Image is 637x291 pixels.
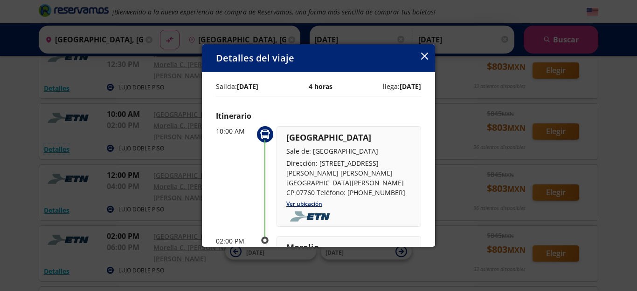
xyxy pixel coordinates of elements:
[216,126,253,136] p: 10:00 AM
[286,211,336,222] img: foobar2.png
[400,82,421,91] b: [DATE]
[286,200,322,208] a: Ver ubicación
[383,81,421,91] p: llega:
[286,146,411,156] p: Sale de: [GEOGRAPHIC_DATA]
[309,81,332,91] p: 4 horas
[216,81,258,91] p: Salida:
[286,158,411,197] p: Dirección: [STREET_ADDRESS][PERSON_NAME] [PERSON_NAME][GEOGRAPHIC_DATA][PERSON_NAME] CP 07760 Tel...
[216,51,294,65] p: Detalles del viaje
[286,131,411,144] p: [GEOGRAPHIC_DATA]
[216,110,421,122] p: Itinerario
[216,236,253,246] p: 02:00 PM
[237,82,258,91] b: [DATE]
[286,241,411,254] p: Morelia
